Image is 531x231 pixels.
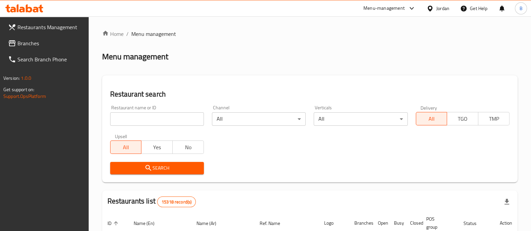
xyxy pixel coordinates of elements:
span: Restaurants Management [17,23,83,31]
a: Support.OpsPlatform [3,92,46,101]
div: All [212,112,306,126]
li: / [126,30,129,38]
span: Version: [3,74,20,82]
div: All [314,112,407,126]
span: Search [116,164,198,172]
a: Restaurants Management [3,19,89,35]
label: Upsell [115,134,127,138]
span: All [113,142,139,152]
button: TMP [478,112,510,125]
button: No [172,140,204,154]
span: Search Branch Phone [17,55,83,63]
span: Name (En) [134,219,163,227]
button: TGO [447,112,478,125]
button: All [110,140,142,154]
span: Yes [144,142,170,152]
h2: Restaurants list [107,196,196,207]
span: POS group [426,215,450,231]
span: 1.0.0 [21,74,31,82]
div: Menu-management [363,4,405,12]
a: Branches [3,35,89,51]
span: Ref. Name [260,219,289,227]
span: Branches [17,39,83,47]
nav: breadcrumb [102,30,518,38]
h2: Restaurant search [110,89,510,99]
span: TGO [450,114,476,124]
span: No [175,142,201,152]
div: Jordan [436,5,449,12]
span: 15318 record(s) [158,199,195,205]
a: Search Branch Phone [3,51,89,67]
span: B [519,5,522,12]
span: All [419,114,445,124]
button: Search [110,162,204,174]
div: Total records count [157,196,196,207]
span: ID [107,219,120,227]
button: All [416,112,447,125]
span: Status [463,219,485,227]
input: Search for restaurant name or ID.. [110,112,204,126]
span: TMP [481,114,507,124]
span: Get support on: [3,85,34,94]
h2: Menu management [102,51,168,62]
label: Delivery [421,105,437,110]
div: Export file [499,194,515,210]
span: Name (Ar) [196,219,225,227]
a: Home [102,30,124,38]
span: Menu management [131,30,176,38]
button: Yes [141,140,173,154]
